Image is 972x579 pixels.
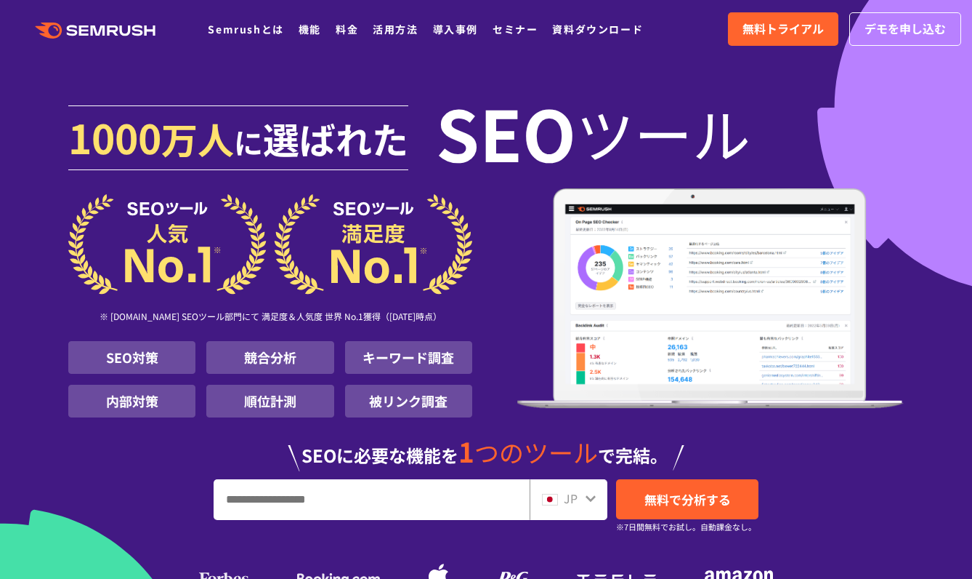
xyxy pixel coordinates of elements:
[864,20,946,39] span: デモを申し込む
[234,121,263,163] span: に
[436,103,576,161] span: SEO
[373,22,418,36] a: 活用方法
[206,341,333,374] li: 競合分析
[68,423,904,471] div: SEOに必要な機能を
[742,20,824,39] span: 無料トライアル
[576,103,750,161] span: ツール
[345,341,472,374] li: キーワード調査
[644,490,731,508] span: 無料で分析する
[214,480,529,519] input: URL、キーワードを入力してください
[161,112,234,164] span: 万人
[616,479,758,519] a: 無料で分析する
[474,434,598,470] span: つのツール
[493,22,538,36] a: セミナー
[68,341,195,374] li: SEO対策
[68,385,195,418] li: 内部対策
[564,490,578,507] span: JP
[849,12,961,46] a: デモを申し込む
[433,22,478,36] a: 導入事例
[336,22,358,36] a: 料金
[68,108,161,166] span: 1000
[206,385,333,418] li: 順位計測
[345,385,472,418] li: 被リンク調査
[616,520,756,534] small: ※7日間無料でお試し。自動課金なし。
[263,112,408,164] span: 選ばれた
[598,442,668,468] span: で完結。
[458,431,474,471] span: 1
[552,22,643,36] a: 資料ダウンロード
[208,22,283,36] a: Semrushとは
[68,295,472,341] div: ※ [DOMAIN_NAME] SEOツール部門にて 満足度＆人気度 世界 No.1獲得（[DATE]時点）
[299,22,321,36] a: 機能
[728,12,838,46] a: 無料トライアル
